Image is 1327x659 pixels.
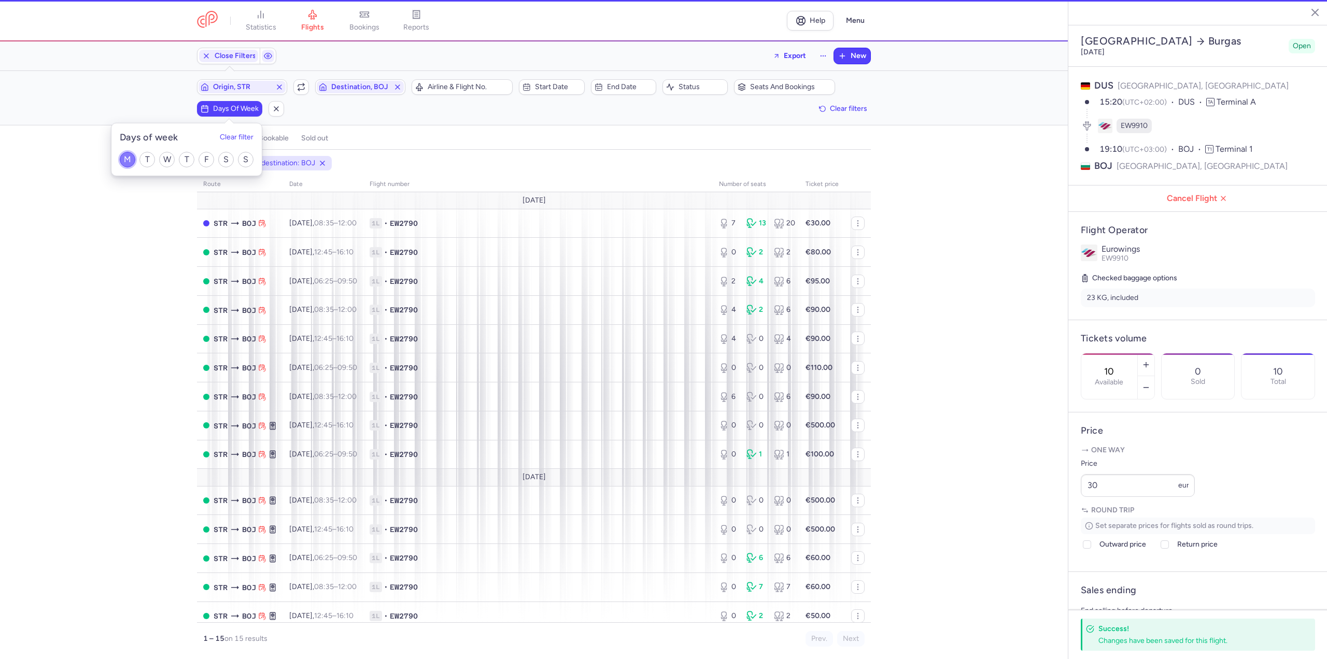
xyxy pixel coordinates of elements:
a: bookings [338,9,390,32]
span: STR [214,495,228,506]
span: BOJ [242,333,256,345]
span: reports [403,23,429,32]
span: – [314,496,357,505]
div: Changes have been saved for this flight. [1098,636,1292,646]
span: 1L [370,611,382,621]
div: 0 [719,495,738,506]
span: • [384,334,388,344]
th: route [197,177,283,192]
span: [DATE], [289,334,354,343]
time: 06:25 [314,277,333,285]
span: EW9910 [1102,254,1128,263]
span: Start date [535,83,581,91]
time: 12:00 [338,305,357,314]
h4: Tickets volume [1081,333,1315,345]
p: Total [1270,378,1286,386]
span: Stuttgart Echterdingen, Stuttgart, Germany [214,247,228,258]
span: BOJ [242,391,256,403]
span: EW2790 [390,495,418,506]
button: Clear filter [220,134,253,142]
div: 20 [774,218,793,228]
span: T1 [1205,145,1213,153]
div: 13 [746,218,766,228]
span: BOJ [242,553,256,564]
span: STR [214,305,228,316]
button: Export [766,48,813,64]
time: 12:45 [314,334,332,343]
span: STR [214,524,228,535]
input: Return price [1161,540,1169,549]
time: 15:20 [1099,97,1122,107]
span: BOJ [242,524,256,535]
span: Destination, BOJ [331,83,389,91]
div: 6 [774,305,793,315]
span: • [384,495,388,506]
div: 0 [774,495,793,506]
p: Sold [1191,378,1205,386]
strong: 1 – 15 [203,634,224,643]
div: 4 [774,334,793,344]
span: 1L [370,363,382,373]
span: BOJ [242,276,256,287]
span: Terminal 1 [1216,144,1253,154]
span: – [314,277,357,285]
li: 23 KG, included [1081,289,1315,307]
span: Cancel Flight [1077,194,1319,203]
span: • [384,276,388,286]
span: on 15 results [224,634,267,643]
span: – [314,219,357,227]
span: EW2790 [390,392,418,402]
span: Open [1293,41,1311,51]
span: EW2790 [390,449,418,460]
time: 12:00 [338,219,357,227]
div: 7 [746,582,766,592]
div: 0 [719,420,738,431]
span: New [851,52,866,60]
span: DUS [1094,80,1113,91]
a: reports [390,9,442,32]
span: [DATE], [289,277,357,285]
span: BOJ [1094,160,1112,173]
span: bookings [349,23,379,32]
button: Days of week [197,101,262,117]
figure: EW airline logo [1098,119,1112,133]
span: [DATE] [523,196,546,205]
span: – [314,421,354,429]
span: TA [1206,98,1215,106]
div: 0 [746,363,766,373]
div: 4 [719,334,738,344]
strong: €60.00 [806,582,830,591]
span: Origin, STR [213,83,271,91]
p: Eurowings [1102,245,1315,254]
time: 12:45 [314,421,332,429]
span: EW9910 [1121,121,1148,131]
label: Price [1081,457,1195,470]
span: • [384,449,388,460]
div: 1 [774,449,793,460]
time: 09:50 [337,277,357,285]
button: Origin, STR [197,79,287,95]
span: • [384,524,388,535]
span: STR [214,391,228,403]
span: • [384,611,388,621]
span: EW2790 [390,247,418,257]
strong: €30.00 [806,219,830,227]
span: • [384,420,388,431]
span: – [314,525,354,534]
div: 0 [774,524,793,535]
span: [DATE], [289,421,354,429]
button: Destination, BOJ [315,79,405,95]
time: 08:35 [314,305,334,314]
div: 6 [719,392,738,402]
h4: Price [1081,425,1315,437]
span: [DATE], [289,363,357,372]
span: EW2790 [390,305,418,315]
span: – [314,450,357,459]
span: BOJ [242,495,256,506]
time: 09:50 [337,450,357,459]
a: Help [787,11,834,31]
div: 7 [774,582,793,592]
button: Close Filters [197,48,260,64]
span: BOJ [242,362,256,374]
span: (UTC+02:00) [1122,98,1167,107]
